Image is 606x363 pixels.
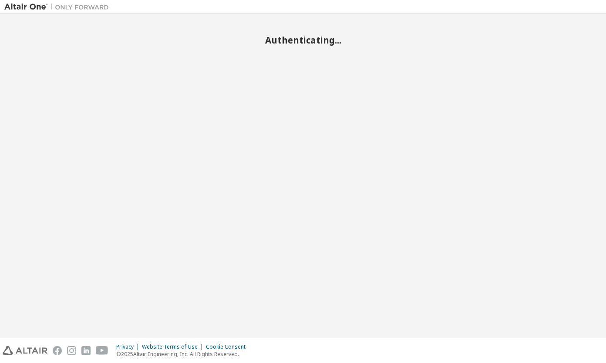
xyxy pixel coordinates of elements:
h2: Authenticating... [4,34,602,46]
div: Privacy [116,343,142,350]
div: Cookie Consent [206,343,251,350]
img: facebook.svg [53,346,62,355]
img: Altair One [4,3,113,11]
div: Website Terms of Use [142,343,206,350]
img: altair_logo.svg [3,346,47,355]
img: linkedin.svg [81,346,91,355]
img: instagram.svg [67,346,76,355]
p: © 2025 Altair Engineering, Inc. All Rights Reserved. [116,350,251,358]
img: youtube.svg [96,346,108,355]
